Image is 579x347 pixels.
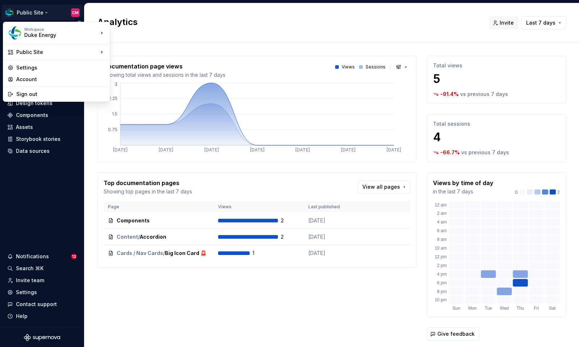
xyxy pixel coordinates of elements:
[8,26,21,39] img: f6f21888-ac52-4431-a6ea-009a12e2bf23.png
[24,32,86,39] div: Duke Energy
[16,49,98,56] div: Public Site
[24,27,98,32] div: Workspace
[16,64,105,71] div: Settings
[16,76,105,83] div: Account
[16,91,105,98] div: Sign out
